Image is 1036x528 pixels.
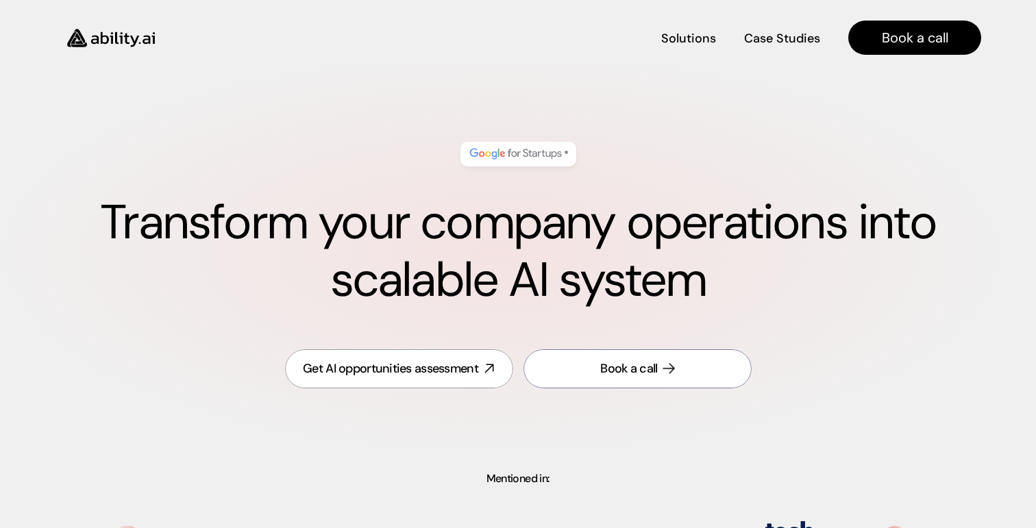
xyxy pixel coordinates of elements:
[55,194,981,309] h1: Transform your company operations into scalable AI system
[174,21,981,55] nav: Main navigation
[661,26,716,50] a: Solutions
[744,30,820,47] h4: Case Studies
[523,349,752,388] a: Book a call
[285,349,513,388] a: Get AI opportunities assessment
[743,26,821,50] a: Case Studies
[848,21,981,55] a: Book a call
[303,360,478,377] div: Get AI opportunities assessment
[661,30,716,47] h4: Solutions
[882,28,948,47] h4: Book a call
[32,473,1004,484] p: Mentioned in:
[600,360,657,377] div: Book a call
